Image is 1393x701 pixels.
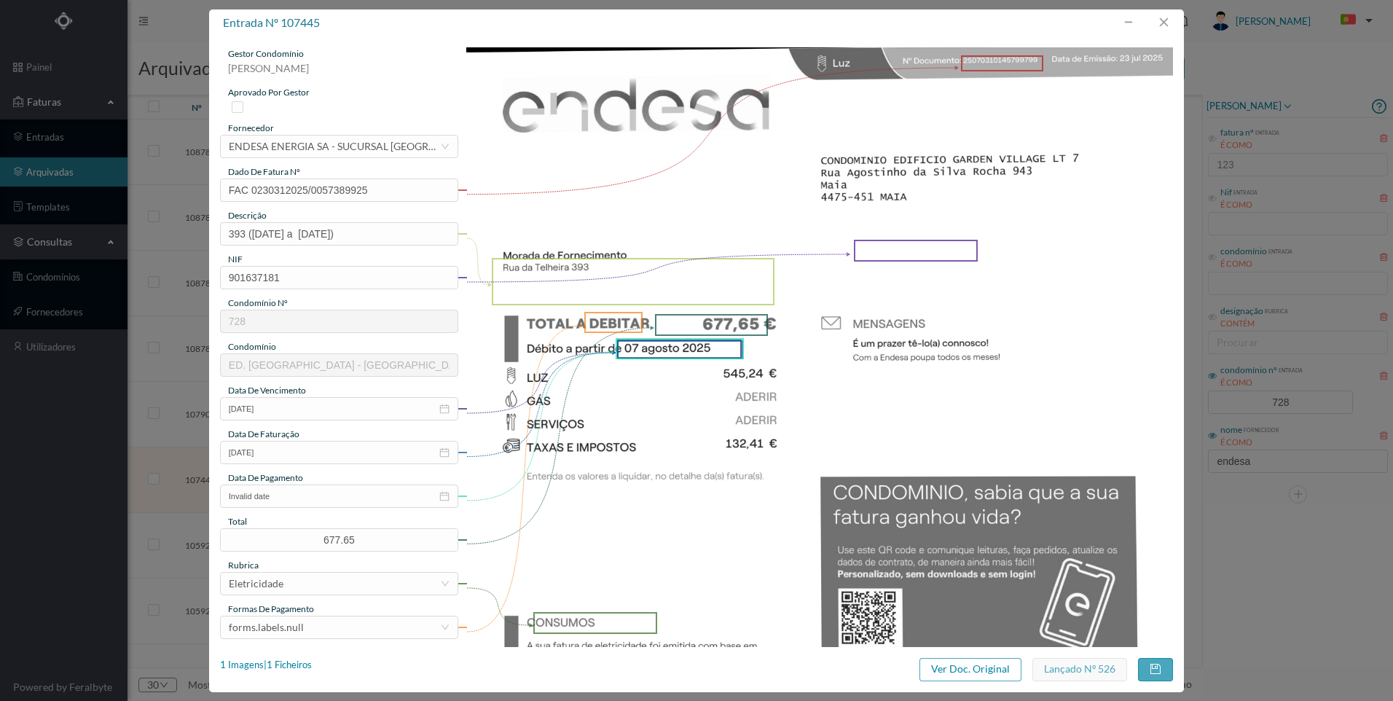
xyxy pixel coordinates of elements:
[228,166,300,177] span: dado de fatura nº
[919,658,1021,681] button: Ver Doc. Original
[228,297,288,308] span: condomínio nº
[229,616,304,638] div: forms.labels.null
[439,447,450,458] i: icon: calendar
[229,573,283,595] div: Eletricidade
[441,142,450,151] i: icon: down
[220,60,458,86] div: [PERSON_NAME]
[228,516,247,527] span: total
[1329,9,1378,32] button: PT
[439,491,450,501] i: icon: calendar
[228,560,259,571] span: rubrica
[228,254,243,265] span: NIF
[439,404,450,414] i: icon: calendar
[228,122,274,133] span: fornecedor
[228,603,314,614] span: Formas de Pagamento
[228,341,276,352] span: condomínio
[228,385,306,396] span: data de vencimento
[220,658,312,673] div: 1 Imagens | 1 Ficheiros
[228,48,304,59] span: gestor condomínio
[228,87,310,98] span: aprovado por gestor
[228,210,267,221] span: descrição
[441,579,450,588] i: icon: down
[223,15,320,29] span: entrada nº 107445
[229,136,440,157] div: ENDESA ENERGIA SA - SUCURSAL PORTUGAL
[228,428,299,439] span: data de faturação
[228,472,303,483] span: data de pagamento
[441,623,450,632] i: icon: down
[1032,658,1127,681] button: Lançado nº 526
